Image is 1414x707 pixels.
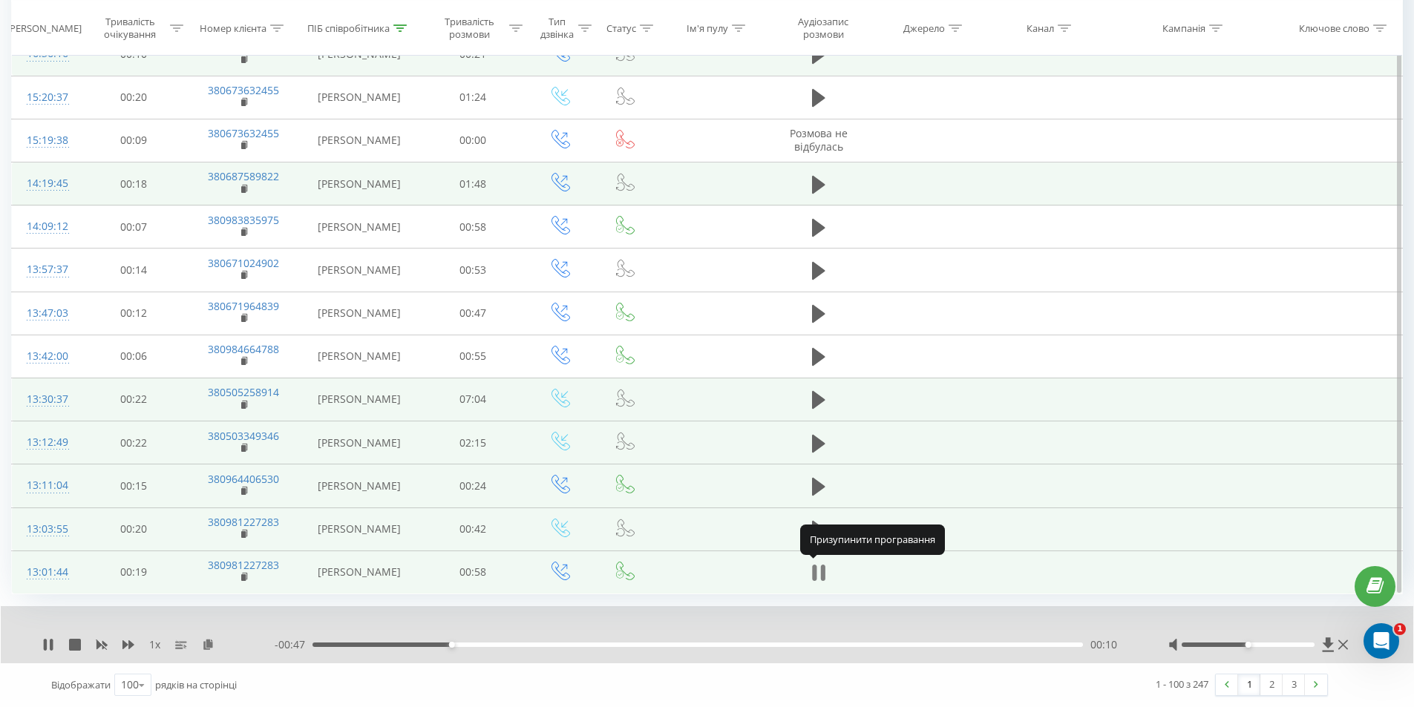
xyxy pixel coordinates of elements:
[449,642,455,648] div: Accessibility label
[299,76,419,119] td: [PERSON_NAME]
[80,292,188,335] td: 00:12
[800,525,945,554] div: Призупинити програвання
[7,22,82,34] div: [PERSON_NAME]
[1394,623,1406,635] span: 1
[419,205,527,249] td: 00:58
[149,637,160,652] span: 1 x
[27,342,65,371] div: 13:42:00
[80,162,188,205] td: 00:18
[27,299,65,328] div: 13:47:03
[419,162,527,205] td: 01:48
[27,169,65,198] div: 14:19:45
[27,428,65,457] div: 13:12:49
[1090,637,1117,652] span: 00:10
[155,678,237,691] span: рядків на сторінці
[1027,22,1054,34] div: Канал
[299,119,419,162] td: [PERSON_NAME]
[419,507,527,550] td: 00:42
[1162,22,1205,34] div: Кампанія
[1156,677,1208,691] div: 1 - 100 з 247
[1299,22,1369,34] div: Ключове слово
[80,507,188,550] td: 00:20
[27,385,65,414] div: 13:30:37
[780,16,866,41] div: Аудіозапис розмови
[419,378,527,421] td: 07:04
[299,162,419,205] td: [PERSON_NAME]
[51,678,111,691] span: Відображати
[419,335,527,378] td: 00:55
[80,464,188,507] td: 00:15
[208,299,279,313] a: 380671964839
[419,421,527,464] td: 02:15
[80,76,188,119] td: 00:20
[1260,674,1283,695] a: 2
[80,249,188,292] td: 00:14
[299,292,419,335] td: [PERSON_NAME]
[687,22,728,34] div: Ім'я пулу
[27,471,65,500] div: 13:11:04
[299,249,419,292] td: [PERSON_NAME]
[299,205,419,249] td: [PERSON_NAME]
[80,205,188,249] td: 00:07
[208,213,279,227] a: 380983835975
[208,342,279,356] a: 380984664788
[208,558,279,572] a: 380981227283
[419,76,527,119] td: 01:24
[208,515,279,529] a: 380981227283
[540,16,575,41] div: Тип дзвінка
[1364,623,1399,659] iframe: Intercom live chat
[27,515,65,544] div: 13:03:55
[790,126,848,154] span: Розмова не відбулась
[299,550,419,593] td: [PERSON_NAME]
[903,22,945,34] div: Джерело
[299,507,419,550] td: [PERSON_NAME]
[433,16,506,41] div: Тривалість розмови
[80,378,188,421] td: 00:22
[419,292,527,335] td: 00:47
[208,256,279,270] a: 380671024902
[208,472,279,486] a: 380964406530
[27,558,65,587] div: 13:01:44
[299,421,419,464] td: [PERSON_NAME]
[80,119,188,162] td: 00:09
[299,378,419,421] td: [PERSON_NAME]
[27,212,65,241] div: 14:09:12
[94,16,167,41] div: Тривалість очікування
[299,464,419,507] td: [PERSON_NAME]
[80,421,188,464] td: 00:22
[208,429,279,443] a: 380503349346
[208,169,279,183] a: 380687589822
[419,249,527,292] td: 00:53
[1283,674,1305,695] a: 3
[208,126,279,140] a: 380673632455
[208,83,279,97] a: 380673632455
[208,385,279,399] a: 380505258914
[1238,674,1260,695] a: 1
[80,550,188,593] td: 00:19
[275,637,312,652] span: - 00:47
[121,677,139,692] div: 100
[1245,642,1251,648] div: Accessibility label
[299,335,419,378] td: [PERSON_NAME]
[419,550,527,593] td: 00:58
[307,22,390,34] div: ПІБ співробітника
[27,126,65,155] div: 15:19:38
[27,255,65,284] div: 13:57:37
[419,464,527,507] td: 00:24
[80,335,188,378] td: 00:06
[419,119,527,162] td: 00:00
[27,83,65,112] div: 15:20:37
[200,22,266,34] div: Номер клієнта
[606,22,636,34] div: Статус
